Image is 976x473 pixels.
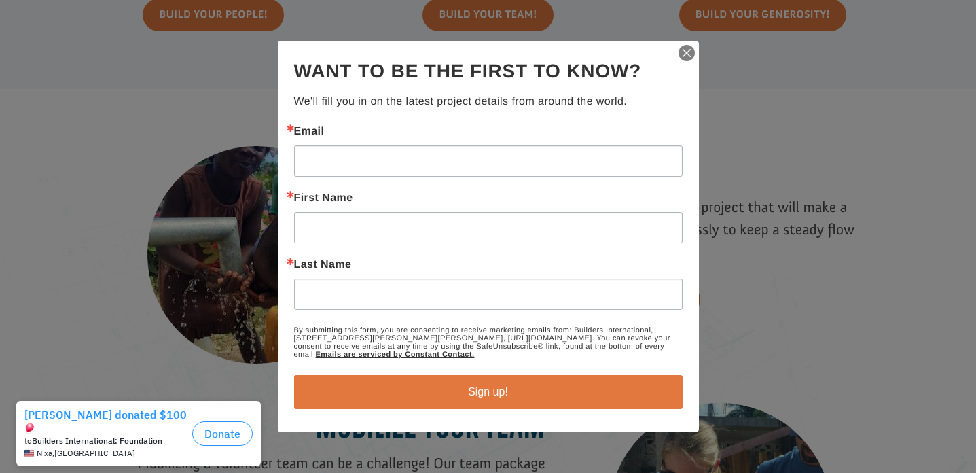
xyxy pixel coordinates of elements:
[192,27,253,52] button: Donate
[24,29,35,39] img: emoji balloon
[294,375,683,409] button: Sign up!
[294,326,683,359] p: By submitting this form, you are consenting to receive marketing emails from: Builders Internatio...
[294,126,683,137] label: Email
[294,94,683,110] p: We'll fill you in on the latest project details from around the world.
[24,54,34,64] img: US.png
[294,57,683,86] h2: Want to be the first to know?
[32,41,162,52] strong: Builders International: Foundation
[294,260,683,270] label: Last Name
[37,54,135,64] span: Nixa , [GEOGRAPHIC_DATA]
[315,351,474,359] a: Emails are serviced by Constant Contact.
[24,14,187,41] div: [PERSON_NAME] donated $100
[24,42,187,52] div: to
[294,193,683,204] label: First Name
[677,43,696,63] img: ctct-close-x.svg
